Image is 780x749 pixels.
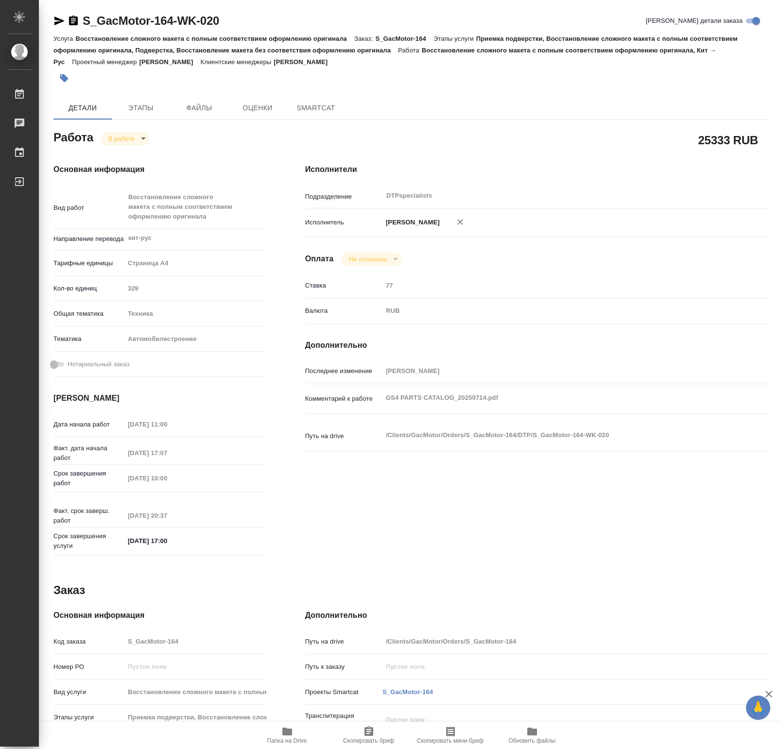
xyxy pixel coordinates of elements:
[382,218,440,227] p: [PERSON_NAME]
[382,278,730,292] input: Пустое поле
[354,35,375,42] p: Заказ:
[274,58,335,66] p: [PERSON_NAME]
[398,47,422,54] p: Работа
[746,696,770,720] button: 🙏
[124,710,266,724] input: Пустое поле
[53,128,93,145] h2: Работа
[382,688,433,696] a: S_GacMotor-164
[53,258,124,268] p: Тарифные единицы
[53,15,65,27] button: Скопировать ссылку для ЯМессенджера
[382,364,730,378] input: Пустое поле
[124,417,209,431] input: Пустое поле
[246,722,328,749] button: Папка на Drive
[68,359,129,369] span: Нотариальный заказ
[124,634,266,648] input: Пустое поле
[341,253,401,266] div: В работе
[101,132,149,145] div: В работе
[305,306,382,316] p: Валюта
[410,722,491,749] button: Скопировать мини-бриф
[201,58,274,66] p: Клиентские менеджеры
[698,132,758,148] h2: 25333 RUB
[305,394,382,404] p: Комментарий к работе
[124,685,266,699] input: Пустое поле
[124,331,266,347] div: Автомобилестроение
[68,15,79,27] button: Скопировать ссылку
[508,737,555,744] span: Обновить файлы
[53,392,266,404] h4: [PERSON_NAME]
[53,506,124,526] p: Факт. срок заверш. работ
[53,637,124,647] p: Код заказа
[382,303,730,319] div: RUB
[83,14,219,27] a: S_GacMotor-164-WK-020
[53,687,124,697] p: Вид услуги
[305,662,382,672] p: Путь к заказу
[124,446,209,460] input: Пустое поле
[124,255,266,272] div: Страница А4
[750,698,766,718] span: 🙏
[53,662,124,672] p: Номер РО
[234,102,281,114] span: Оценки
[59,102,106,114] span: Детали
[305,192,382,202] p: Подразделение
[305,253,334,265] h4: Оплата
[450,211,471,233] button: Удалить исполнителя
[433,35,476,42] p: Этапы услуги
[267,737,307,744] span: Папка на Drive
[293,102,339,114] span: SmartCat
[346,255,389,263] button: Не оплачена
[53,35,75,42] p: Услуга
[491,722,573,749] button: Обновить файлы
[53,713,124,722] p: Этапы услуги
[343,737,394,744] span: Скопировать бриф
[305,711,382,731] p: Транслитерация названий
[75,35,354,42] p: Восстановление сложного макета с полным соответствием оформлению оригинала
[305,164,769,175] h4: Исполнители
[53,469,124,488] p: Срок завершения работ
[53,68,75,89] button: Добавить тэг
[53,203,124,213] p: Вид работ
[305,637,382,647] p: Путь на drive
[53,284,124,293] p: Кол-во единиц
[124,306,266,322] div: Техника
[305,281,382,290] p: Ставка
[305,340,769,351] h4: Дополнительно
[53,531,124,551] p: Срок завершения услуги
[53,164,266,175] h4: Основная информация
[118,102,164,114] span: Этапы
[305,366,382,376] p: Последнее изменение
[382,427,730,443] textarea: /Clients/GacMotor/Orders/S_GacMotor-164/DTP/S_GacMotor-164-WK-020
[53,582,85,598] h2: Заказ
[305,218,382,227] p: Исполнитель
[124,509,209,523] input: Пустое поле
[124,471,209,485] input: Пустое поле
[328,722,410,749] button: Скопировать бриф
[646,16,743,26] span: [PERSON_NAME] детали заказа
[105,135,138,143] button: В работе
[124,534,209,548] input: ✎ Введи что-нибудь
[124,660,266,674] input: Пустое поле
[305,687,382,697] p: Проекты Smartcat
[417,737,484,744] span: Скопировать мини-бриф
[305,431,382,441] p: Путь на drive
[382,660,730,674] input: Пустое поле
[53,420,124,429] p: Дата начала работ
[305,610,769,621] h4: Дополнительно
[375,35,433,42] p: S_GacMotor-164
[53,234,124,244] p: Направление перевода
[176,102,223,114] span: Файлы
[53,443,124,463] p: Факт. дата начала работ
[53,610,266,621] h4: Основная информация
[382,390,730,406] textarea: GS4 PARTS CATALOG_20250714.pdf
[139,58,201,66] p: [PERSON_NAME]
[124,281,266,295] input: Пустое поле
[53,334,124,344] p: Тематика
[382,634,730,648] input: Пустое поле
[72,58,139,66] p: Проектный менеджер
[53,309,124,319] p: Общая тематика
